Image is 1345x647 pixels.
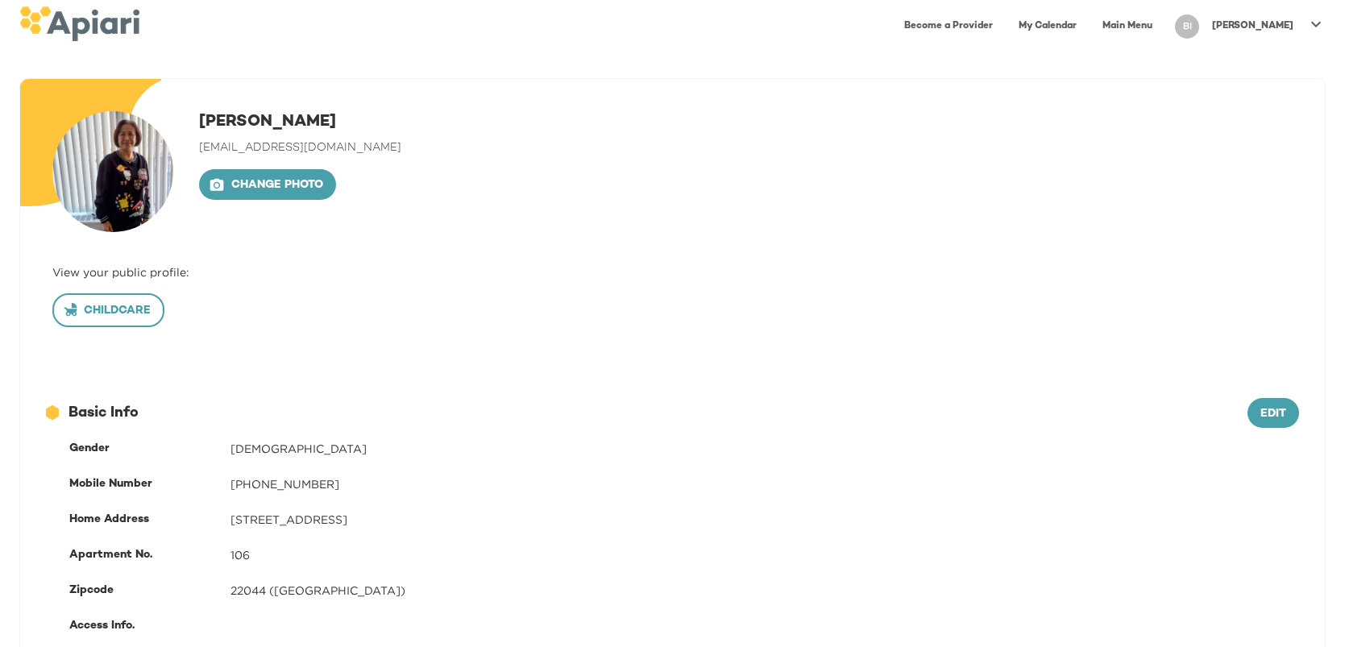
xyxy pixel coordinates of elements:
div: Apartment No. [69,547,230,563]
div: Mobile Number [69,476,230,492]
a: My Calendar [1009,10,1086,43]
div: [PHONE_NUMBER] [230,476,1299,492]
span: [EMAIL_ADDRESS][DOMAIN_NAME] [199,142,401,154]
div: [DEMOGRAPHIC_DATA] [230,441,1299,457]
div: Gender [69,441,230,457]
div: Zipcode [69,583,230,599]
img: user-photo-123-1756860866510.jpeg [52,111,173,232]
span: Edit [1260,404,1286,425]
a: Main Menu [1093,10,1162,43]
div: Home Address [69,512,230,528]
div: View your public profile: [52,264,1293,280]
button: Change photo [199,169,336,200]
a: Childcare [52,303,164,315]
button: Edit [1247,398,1299,429]
div: Basic Info [46,403,1247,424]
div: 22044 ([GEOGRAPHIC_DATA]) [230,583,1299,599]
span: Change photo [212,176,323,196]
a: Become a Provider [895,10,1003,43]
div: Access Info. [69,618,230,634]
div: [STREET_ADDRESS] [230,512,1299,528]
p: [PERSON_NAME] [1212,19,1293,33]
div: BI [1175,15,1199,39]
img: logo [19,6,139,41]
span: Childcare [66,301,151,321]
div: 106 [230,547,1299,563]
button: Childcare [52,293,164,327]
h1: [PERSON_NAME] [199,111,401,134]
